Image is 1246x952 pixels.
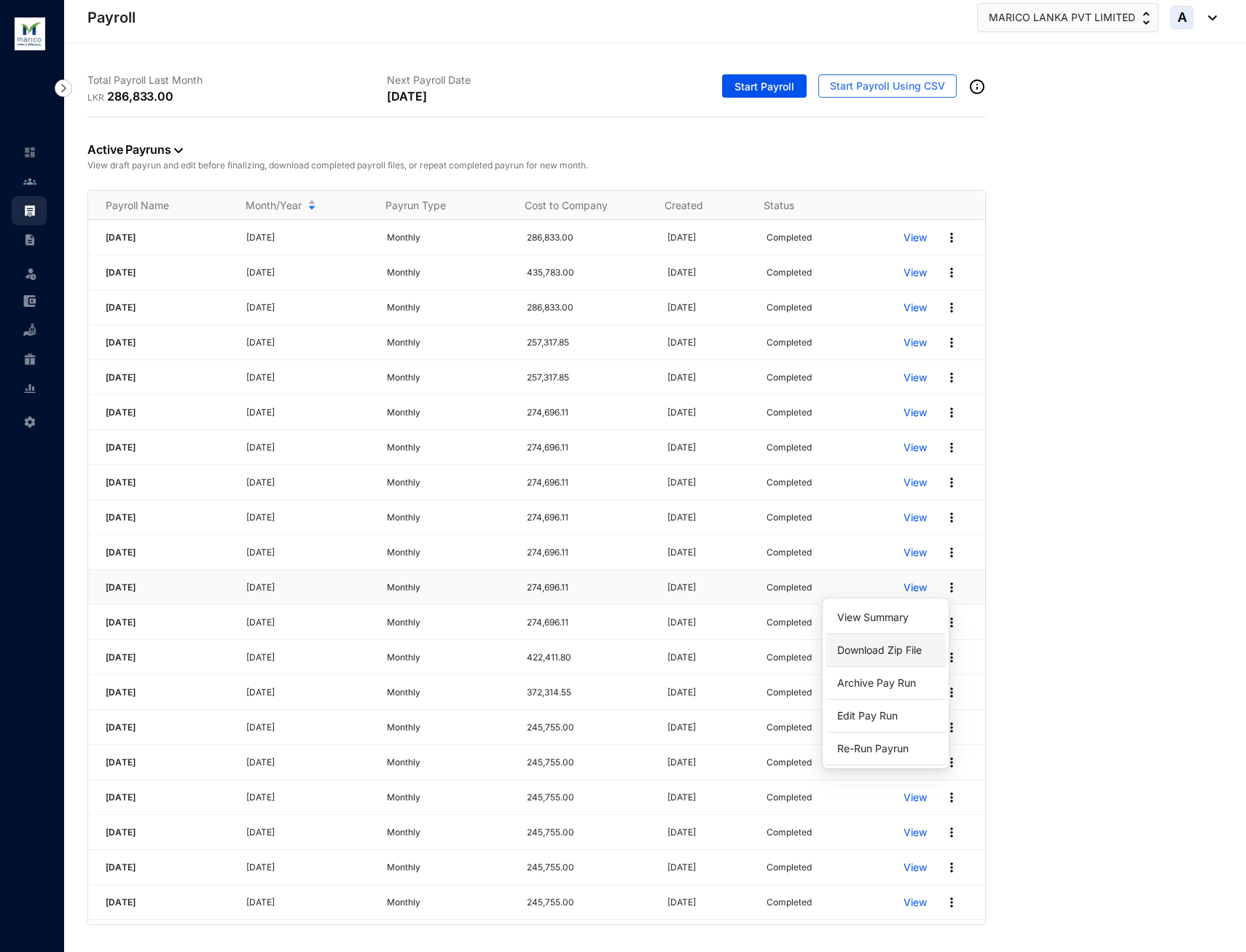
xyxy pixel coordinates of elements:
[667,860,749,875] p: [DATE]
[387,405,510,420] p: Monthly
[667,335,749,350] p: [DATE]
[387,510,510,525] p: Monthly
[106,407,136,418] span: [DATE]
[106,897,136,908] span: [DATE]
[55,79,72,97] img: nav-icon-right.af6afadce00d159da59955279c43614e.svg
[667,475,749,490] p: [DATE]
[12,167,47,196] li: Contacts
[12,286,47,316] li: Expenses
[387,720,510,735] p: Monthly
[767,370,812,385] p: Completed
[1201,15,1217,20] img: dropdown-black.8e83cc76930a90b1a4fdb6d089b7bf3a.svg
[904,510,927,525] a: View
[767,755,812,770] p: Completed
[944,370,959,385] img: more.27664ee4a8faa814348e188645a3c1fc.svg
[667,440,749,455] p: [DATE]
[834,703,937,728] p: Edit Pay Run
[977,3,1159,32] button: MARICO LANKA PVT LIMITED
[23,415,36,429] img: settings-unselected.1febfda315e6e19643a1.svg
[944,650,959,665] img: more.27664ee4a8faa814348e188645a3c1fc.svg
[387,615,510,630] p: Monthly
[12,225,47,254] li: Contracts
[667,405,749,420] p: [DATE]
[944,720,959,735] img: more.27664ee4a8faa814348e188645a3c1fc.svg
[904,265,927,280] a: View
[904,825,927,840] a: View
[968,78,986,95] img: info-outined.c2a0bb1115a2853c7f4cb4062ec879bc.svg
[246,405,369,420] p: [DATE]
[667,895,749,910] p: [DATE]
[944,405,959,420] img: more.27664ee4a8faa814348e188645a3c1fc.svg
[106,757,136,768] span: [DATE]
[527,230,650,245] p: 286,833.00
[904,300,927,315] p: View
[12,138,47,167] li: Home
[246,895,369,910] p: [DATE]
[174,148,183,153] img: dropdown-black.8e83cc76930a90b1a4fdb6d089b7bf3a.svg
[1178,11,1187,24] span: A
[904,405,927,420] a: View
[944,545,959,560] img: more.27664ee4a8faa814348e188645a3c1fc.svg
[944,685,959,700] img: more.27664ee4a8faa814348e188645a3c1fc.svg
[944,300,959,315] img: more.27664ee4a8faa814348e188645a3c1fc.svg
[904,790,927,805] a: View
[87,7,136,28] p: Payroll
[904,895,927,910] a: View
[387,87,426,105] p: [DATE]
[527,650,650,665] p: 422,411.80
[830,79,945,93] span: Start Payroll Using CSV
[106,722,136,733] span: [DATE]
[246,440,369,455] p: [DATE]
[87,142,183,157] a: Active Payruns
[667,510,749,525] p: [DATE]
[387,73,686,87] p: Next Payroll Date
[667,370,749,385] p: [DATE]
[734,79,794,94] span: Start Payroll
[23,233,36,246] img: contract-unselected.99e2b2107c0a7dd48938.svg
[904,335,927,350] p: View
[106,547,136,558] span: [DATE]
[767,545,812,560] p: Completed
[23,204,36,217] img: payroll.289672236c54bbec4828.svg
[246,265,369,280] p: [DATE]
[667,650,749,665] p: [DATE]
[12,374,47,403] li: Reports
[527,895,650,910] p: 245,755.00
[904,475,927,490] a: View
[767,720,812,735] p: Completed
[387,440,510,455] p: Monthly
[944,265,959,280] img: more.27664ee4a8faa814348e188645a3c1fc.svg
[904,370,927,385] a: View
[246,860,369,875] p: [DATE]
[12,196,47,225] li: Payroll
[904,860,927,875] a: View
[527,510,650,525] p: 274,696.11
[667,685,749,700] p: [DATE]
[246,335,369,350] p: [DATE]
[246,230,369,245] p: [DATE]
[767,230,812,245] p: Completed
[246,545,369,560] p: [DATE]
[767,405,812,420] p: Completed
[944,440,959,455] img: more.27664ee4a8faa814348e188645a3c1fc.svg
[246,198,302,213] span: Month/Year
[12,316,47,345] li: Loan
[667,230,749,245] p: [DATE]
[527,300,650,315] p: 286,833.00
[767,335,812,350] p: Completed
[904,440,927,455] p: View
[387,300,510,315] p: Monthly
[106,232,136,243] span: [DATE]
[106,687,136,698] span: [DATE]
[767,265,812,280] p: Completed
[767,440,812,455] p: Completed
[944,790,959,805] img: more.27664ee4a8faa814348e188645a3c1fc.svg
[904,230,927,245] a: View
[527,720,650,735] p: 245,755.00
[904,580,927,595] a: View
